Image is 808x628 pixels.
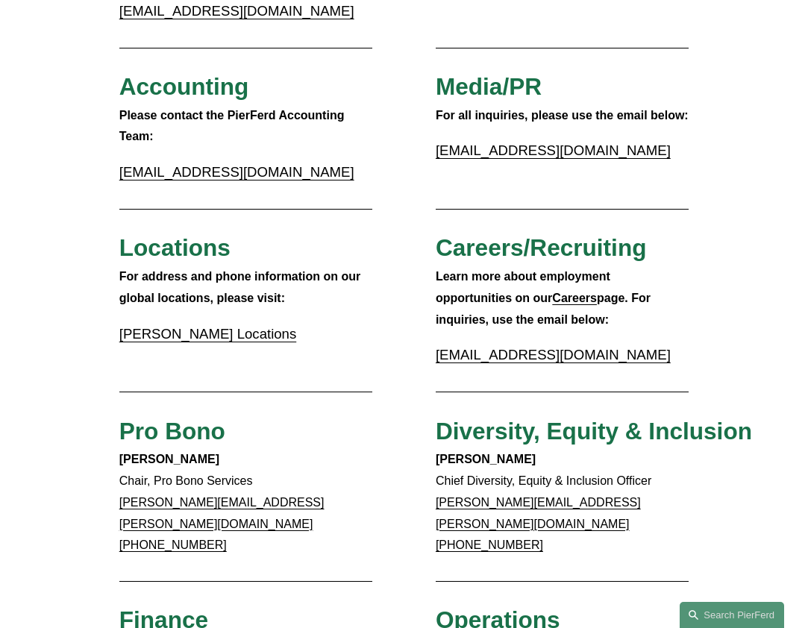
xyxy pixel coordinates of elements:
[119,418,225,445] span: Pro Bono
[436,449,689,556] p: Chief Diversity, Equity & Inclusion Officer
[436,347,671,362] a: [EMAIL_ADDRESS][DOMAIN_NAME]
[119,453,219,465] strong: [PERSON_NAME]
[552,292,597,304] a: Careers
[436,292,654,326] strong: page. For inquiries, use the email below:
[119,496,325,530] a: [PERSON_NAME][EMAIL_ADDRESS][PERSON_NAME][DOMAIN_NAME]
[436,109,689,122] strong: For all inquiries, please use the email below:
[436,453,536,465] strong: [PERSON_NAME]
[436,142,671,158] a: [EMAIL_ADDRESS][DOMAIN_NAME]
[119,73,249,100] span: Accounting
[436,418,752,445] span: Diversity, Equity & Inclusion
[119,164,354,180] a: [EMAIL_ADDRESS][DOMAIN_NAME]
[436,538,543,551] a: [PHONE_NUMBER]
[119,109,348,143] strong: Please contact the PierFerd Accounting Team:
[119,449,372,556] p: Chair, Pro Bono Services
[119,3,354,19] a: [EMAIL_ADDRESS][DOMAIN_NAME]
[119,270,364,304] strong: For address and phone information on our global locations, please visit:
[119,326,296,342] a: [PERSON_NAME] Locations
[436,496,641,530] a: [PERSON_NAME][EMAIL_ADDRESS][PERSON_NAME][DOMAIN_NAME]
[680,602,784,628] a: Search this site
[436,270,613,304] strong: Learn more about employment opportunities on our
[119,234,231,261] span: Locations
[436,234,647,261] span: Careers/Recruiting
[119,538,227,551] a: [PHONE_NUMBER]
[436,73,542,100] span: Media/PR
